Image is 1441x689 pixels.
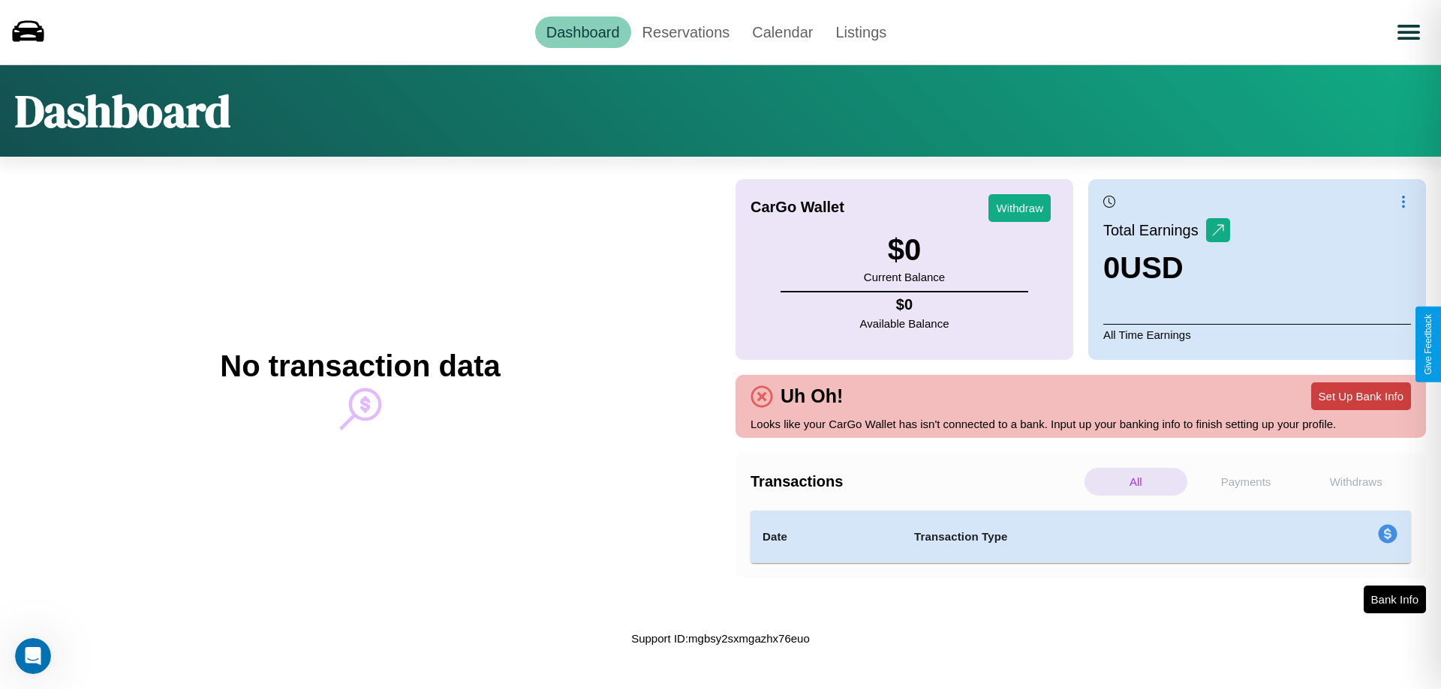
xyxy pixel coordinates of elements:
[1423,314,1433,375] div: Give Feedback
[1103,251,1230,285] h3: 0 USD
[860,296,949,313] h4: $ 0
[1364,586,1426,613] button: Bank Info
[1103,217,1206,244] p: Total Earnings
[864,267,945,287] p: Current Balance
[824,16,898,48] a: Listings
[860,313,949,334] p: Available Balance
[1311,382,1411,410] button: Set Up Bank Info
[535,16,631,48] a: Dashboard
[15,80,230,142] h1: Dashboard
[15,638,51,674] iframe: Intercom live chat
[1085,468,1187,496] p: All
[631,628,810,649] p: Support ID: mgbsy2sxmgazhx76euo
[751,199,844,216] h4: CarGo Wallet
[220,349,500,383] h2: No transaction data
[751,414,1411,434] p: Looks like your CarGo Wallet has isn't connected to a bank. Input up your banking info to finish ...
[1103,324,1411,345] p: All Time Earnings
[1195,468,1298,496] p: Payments
[864,233,945,267] h3: $ 0
[741,16,824,48] a: Calendar
[751,473,1081,490] h4: Transactions
[1304,468,1407,496] p: Withdraws
[988,194,1051,222] button: Withdraw
[631,16,742,48] a: Reservations
[914,528,1255,546] h4: Transaction Type
[763,528,890,546] h4: Date
[751,511,1411,563] table: simple table
[773,385,850,407] h4: Uh Oh!
[1388,11,1430,53] button: Open menu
